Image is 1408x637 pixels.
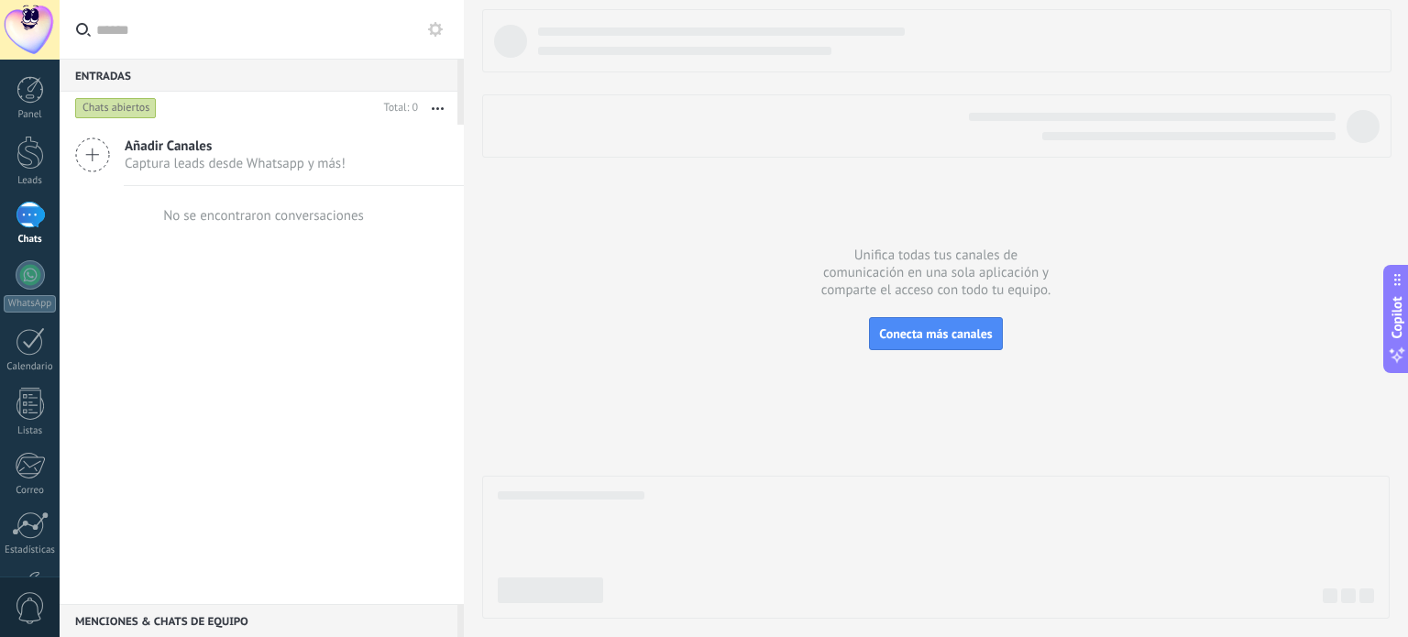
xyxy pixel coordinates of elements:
span: Conecta más canales [879,325,992,342]
div: Chats abiertos [75,97,157,119]
div: Estadísticas [4,544,57,556]
span: Copilot [1388,296,1406,338]
div: Chats [4,234,57,246]
span: Captura leads desde Whatsapp y más! [125,155,346,172]
div: Panel [4,109,57,121]
span: Añadir Canales [125,137,346,155]
div: Menciones & Chats de equipo [60,604,457,637]
div: Listas [4,425,57,437]
div: Correo [4,485,57,497]
div: Calendario [4,361,57,373]
div: No se encontraron conversaciones [163,207,364,225]
button: Conecta más canales [869,317,1002,350]
div: Leads [4,175,57,187]
div: Entradas [60,59,457,92]
div: Total: 0 [377,99,418,117]
div: WhatsApp [4,295,56,313]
